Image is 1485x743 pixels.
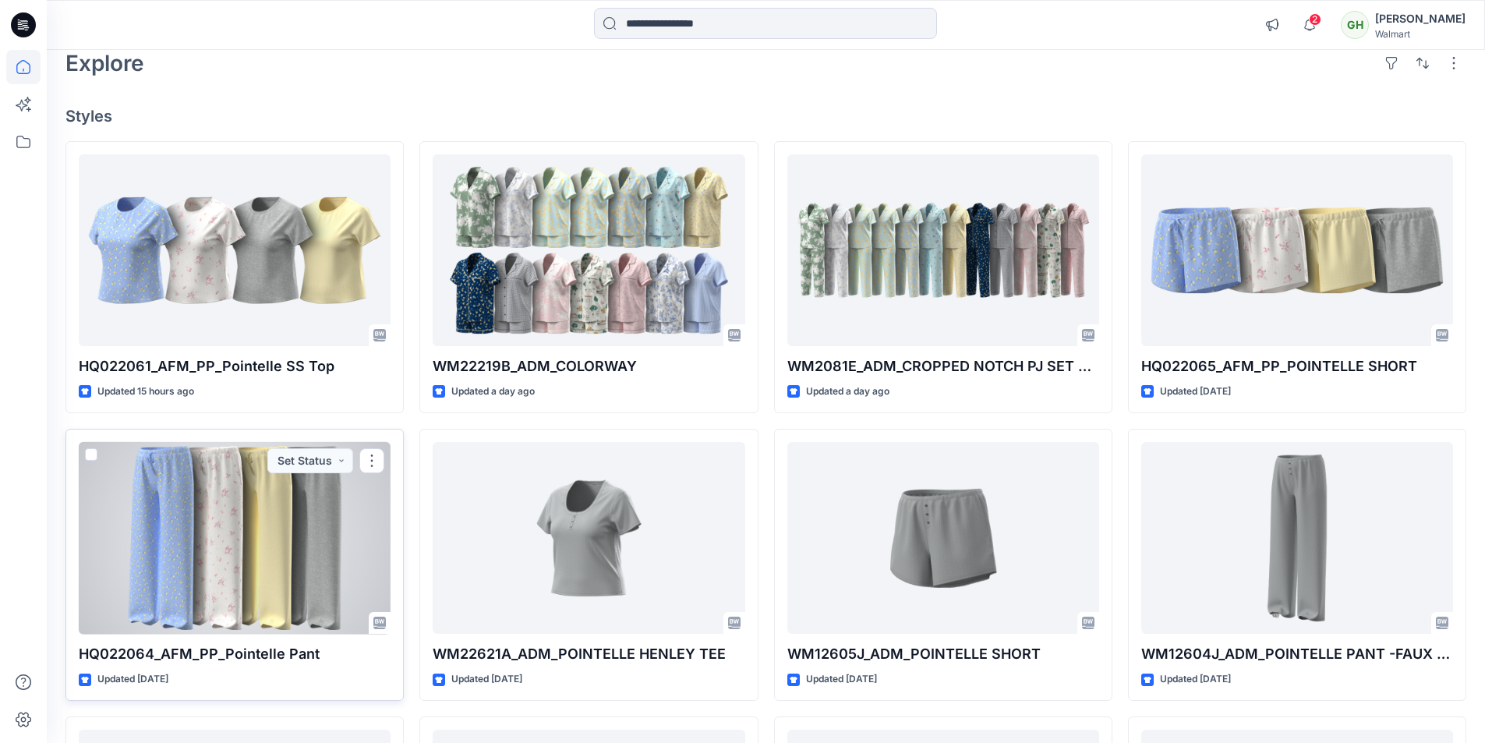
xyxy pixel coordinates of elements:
p: WM12605J_ADM_POINTELLE SHORT [787,643,1099,665]
a: WM12605J_ADM_POINTELLE SHORT [787,442,1099,635]
p: HQ022064_AFM_PP_Pointelle Pant [79,643,391,665]
h2: Explore [65,51,144,76]
h4: Styles [65,107,1466,126]
p: Updated [DATE] [1160,384,1231,400]
a: WM22219B_ADM_COLORWAY [433,154,744,347]
a: WM2081E_ADM_CROPPED NOTCH PJ SET w/ STRAIGHT HEM TOP_COLORWAY [787,154,1099,347]
span: 2 [1309,13,1321,26]
p: WM22219B_ADM_COLORWAY [433,356,744,377]
p: Updated [DATE] [97,671,168,688]
p: HQ022061_AFM_PP_Pointelle SS Top [79,356,391,377]
div: [PERSON_NAME] [1375,9,1466,28]
p: Updated [DATE] [806,671,877,688]
a: WM12604J_ADM_POINTELLE PANT -FAUX FLY & BUTTONS + PICOT [1141,442,1453,635]
a: HQ022065_AFM_PP_POINTELLE SHORT [1141,154,1453,347]
p: Updated a day ago [451,384,535,400]
p: Updated 15 hours ago [97,384,194,400]
a: WM22621A_ADM_POINTELLE HENLEY TEE [433,442,744,635]
p: Updated [DATE] [451,671,522,688]
p: Updated [DATE] [1160,671,1231,688]
p: Updated a day ago [806,384,889,400]
p: WM2081E_ADM_CROPPED NOTCH PJ SET w/ STRAIGHT HEM TOP_COLORWAY [787,356,1099,377]
div: GH [1341,11,1369,39]
p: WM12604J_ADM_POINTELLE PANT -FAUX FLY & BUTTONS + PICOT [1141,643,1453,665]
p: WM22621A_ADM_POINTELLE HENLEY TEE [433,643,744,665]
div: Walmart [1375,28,1466,40]
a: HQ022061_AFM_PP_Pointelle SS Top [79,154,391,347]
a: HQ022064_AFM_PP_Pointelle Pant [79,442,391,635]
p: HQ022065_AFM_PP_POINTELLE SHORT [1141,356,1453,377]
